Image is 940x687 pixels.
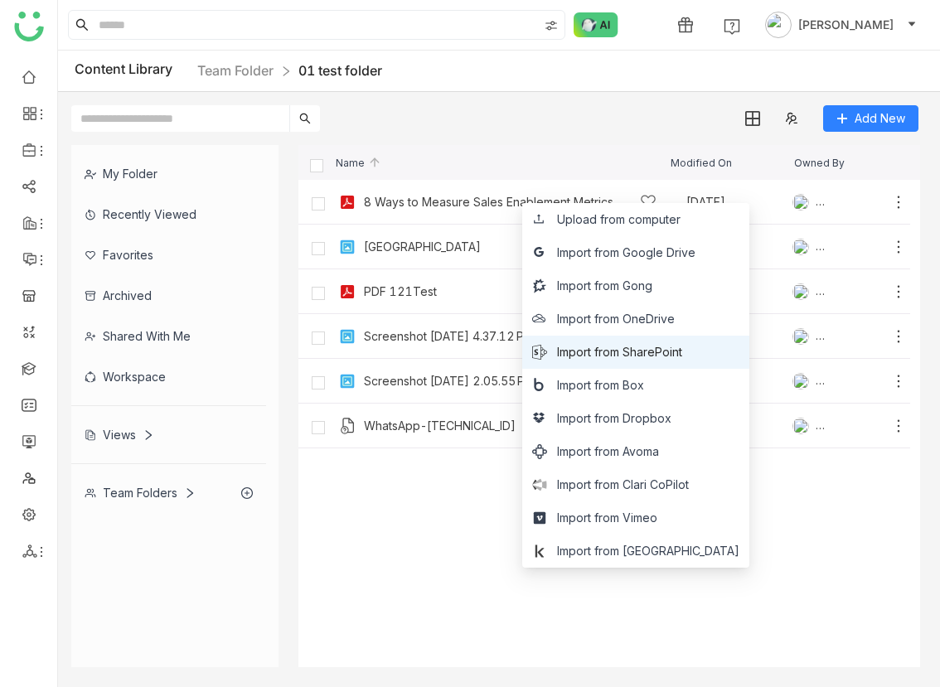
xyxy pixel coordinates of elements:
div: Content Library [75,60,382,81]
button: Import from [GEOGRAPHIC_DATA] [532,542,739,560]
img: 684a9845de261c4b36a3b50d [792,373,809,389]
span: Import from SharePoint [557,343,682,361]
img: logo [14,12,44,41]
a: PDF 121Test [364,285,437,298]
div: [PERSON_NAME] [792,373,882,389]
button: Import from Google Drive [532,244,695,262]
button: Import from Gong [532,277,652,295]
a: Screenshot [DATE] 4.37.12 PM [364,330,534,343]
img: 684a9845de261c4b36a3b50d [792,239,809,255]
img: png.svg [339,373,356,389]
img: grid.svg [745,111,760,126]
img: unsupported.svg [339,418,356,434]
div: [DATE] [686,196,792,208]
span: Modified On [671,157,732,168]
div: [PERSON_NAME] [792,194,882,210]
div: Team Folders [85,486,196,500]
img: arrow-up.svg [368,156,381,169]
img: ask-buddy-normal.svg [574,12,618,37]
span: Import from Vimeo [557,509,657,527]
div: [PERSON_NAME] [792,328,882,345]
img: png.svg [339,328,356,345]
button: Import from Dropbox [532,409,671,428]
div: Archived [71,275,266,316]
button: Import from Clari CoPilot [532,476,689,494]
div: Favorites [71,235,266,275]
button: [PERSON_NAME] [762,12,920,38]
span: Import from Avoma [557,443,659,461]
img: avatar [765,12,792,38]
button: Add New [823,105,918,132]
img: pdf.svg [339,194,356,210]
button: Upload from computer [532,210,681,229]
img: search-type.svg [545,19,558,32]
span: Import from Gong [557,277,652,295]
button: Import from Box [532,376,644,394]
div: My Folder [71,153,266,194]
button: Import from Avoma [532,443,659,461]
a: Team Folder [197,62,274,79]
span: Import from [GEOGRAPHIC_DATA] [557,542,739,560]
button: Import from OneDrive [532,310,675,328]
span: Import from Box [557,376,644,394]
button: Import from SharePoint [532,343,682,361]
a: Screenshot [DATE] 2.05.55 PM [364,375,535,388]
div: [PERSON_NAME] [792,239,882,255]
button: Import from Vimeo [532,509,657,527]
span: Upload from computer [557,210,681,229]
img: png.svg [339,239,356,255]
div: Views [85,428,154,442]
img: 684a9c6fde261c4b36a3dc6e [792,194,809,210]
div: Shared with me [71,316,266,356]
span: Add New [855,109,905,128]
div: Recently Viewed [71,194,266,235]
a: [GEOGRAPHIC_DATA] [364,240,481,254]
img: pdf.svg [339,283,356,300]
img: 684a9845de261c4b36a3b50d [792,328,809,345]
div: [PERSON_NAME] [792,418,882,434]
img: help.svg [724,18,740,35]
span: Import from OneDrive [557,310,675,328]
a: 01 test folder [298,62,382,79]
img: 684a9845de261c4b36a3b50d [792,418,809,434]
a: 8 Ways to Measure Sales Enablement Metrics [364,196,613,209]
span: Import from Google Drive [557,244,695,262]
span: Import from Clari CoPilot [557,476,689,494]
img: 684a9b22de261c4b36a3d00f [792,283,809,300]
div: Workspace [71,356,266,397]
a: WhatsApp-[TECHNICAL_ID] [364,419,516,433]
span: Owned By [794,157,845,168]
span: Import from Dropbox [557,409,671,428]
span: Name [336,157,381,168]
div: [PERSON_NAME] [792,283,882,300]
span: [PERSON_NAME] [798,16,894,34]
